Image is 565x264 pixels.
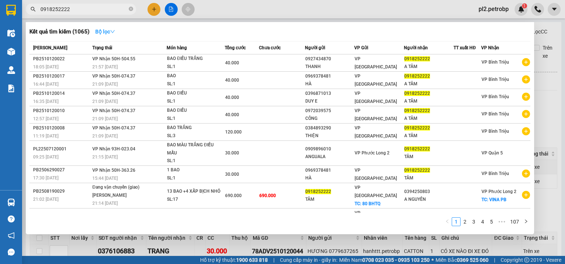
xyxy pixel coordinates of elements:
[482,60,509,65] span: VP Bình Triệu
[7,85,15,92] img: solution-icon
[33,133,58,139] span: 11:19 [DATE]
[508,218,521,226] a: 107
[92,183,148,192] div: Đang vận chuyển (giao)
[31,7,36,12] span: search
[355,74,397,87] span: VP [GEOGRAPHIC_DATA]
[92,154,118,160] span: 21:15 [DATE]
[305,97,354,105] div: DUY E
[404,115,453,122] div: A TÂM
[92,45,112,50] span: Trạng thái
[225,150,239,156] span: 30.000
[92,192,148,200] div: [PERSON_NAME]
[225,193,242,198] span: 690.000
[167,174,222,182] div: SL: 1
[522,170,530,178] span: plus-circle
[259,45,281,50] span: Chưa cước
[522,58,530,66] span: plus-circle
[92,91,135,96] span: VP Nhận 50H-074.37
[167,80,222,88] div: SL: 1
[404,74,430,79] span: 0918252222
[167,166,222,174] div: 1 BAO
[7,29,15,37] img: warehouse-icon
[305,115,354,122] div: CÔNG
[33,55,90,63] div: PB2510120022
[33,107,90,115] div: PB2510120010
[167,141,222,157] div: BAO MÀU TRẮNG ĐIỀU MẪU
[92,56,135,61] span: VP Nhận 50H-504.55
[469,217,478,226] li: 3
[110,29,115,34] span: down
[33,45,67,50] span: [PERSON_NAME]
[33,124,90,132] div: PB2510120008
[524,219,528,224] span: right
[305,167,354,174] div: 0969378481
[355,168,397,181] span: VP [GEOGRAPHIC_DATA]
[167,63,222,71] div: SL: 1
[404,188,453,196] div: 0394250803
[92,74,135,79] span: VP Nhận 50H-074.37
[482,129,509,134] span: VP Bình Triệu
[167,124,222,132] div: BAO TRẮNG
[355,91,397,104] span: VP [GEOGRAPHIC_DATA]
[33,72,90,80] div: PB2510120017
[33,116,58,121] span: 12:57 [DATE]
[92,125,135,131] span: VP Nhận 50H-074.37
[445,219,449,224] span: left
[305,189,331,194] span: 0918252222
[452,217,461,226] li: 1
[33,197,58,202] span: 21:02 [DATE]
[167,89,222,97] div: BAO ĐIỀU
[355,125,397,139] span: VP [GEOGRAPHIC_DATA]
[404,153,453,161] div: TÂM
[522,127,530,135] span: plus-circle
[33,82,58,87] span: 16:44 [DATE]
[29,28,89,36] h3: Kết quả tìm kiếm ( 1065 )
[443,217,452,226] li: Previous Page
[167,72,222,80] div: BAO
[482,77,509,82] span: VP Bình Triệu
[404,97,453,105] div: A TÂM
[225,95,239,100] span: 40.000
[305,107,354,115] div: 0972039575
[8,249,15,256] span: message
[40,5,127,13] input: Tìm tên, số ĐT hoặc mã đơn
[522,217,530,226] button: right
[33,166,90,174] div: PB2506290027
[482,150,503,156] span: VP Quận 5
[33,64,58,69] span: 18:05 [DATE]
[305,90,354,97] div: 0396871013
[487,218,495,226] a: 5
[92,108,135,113] span: VP Nhận 50H-074.37
[470,218,478,226] a: 3
[404,91,430,96] span: 0918252222
[481,45,499,50] span: VP Nhận
[461,218,469,226] a: 2
[92,116,118,121] span: 21:09 [DATE]
[92,201,118,206] span: 21:14 [DATE]
[305,132,354,140] div: THIỆN
[461,217,469,226] li: 2
[522,191,530,199] span: plus-circle
[482,189,516,194] span: VP Phước Long 2
[355,108,397,121] span: VP [GEOGRAPHIC_DATA]
[404,174,453,182] div: TÂM
[404,132,453,140] div: A TÂM
[508,217,522,226] li: 107
[522,110,530,118] span: plus-circle
[482,111,509,117] span: VP Bình Triệu
[7,48,15,56] img: warehouse-icon
[167,157,222,165] div: SL: 1
[404,56,430,61] span: 0918252222
[33,154,58,160] span: 09:25 [DATE]
[305,63,354,71] div: THANH
[522,93,530,101] span: plus-circle
[129,7,133,11] span: close-circle
[305,72,354,80] div: 0969378481
[305,174,354,182] div: HÀ
[167,45,187,50] span: Món hàng
[354,45,368,50] span: VP Gửi
[522,217,530,226] li: Next Page
[92,176,118,181] span: 15:44 [DATE]
[305,45,325,50] span: Người gửi
[478,217,487,226] li: 4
